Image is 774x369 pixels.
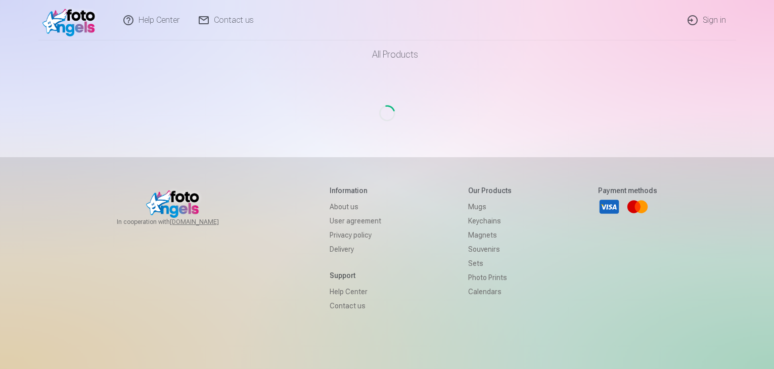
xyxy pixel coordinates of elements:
a: Calendars [468,285,512,299]
a: Sets [468,256,512,270]
span: In cooperation with [117,218,243,226]
h5: Support [330,270,381,281]
a: Mugs [468,200,512,214]
a: Mastercard [626,196,649,218]
a: Delivery [330,242,381,256]
a: User agreement [330,214,381,228]
a: Visa [598,196,620,218]
h5: Payment methods [598,186,657,196]
a: All products [344,40,430,69]
a: Privacy policy [330,228,381,242]
h5: Our products [468,186,512,196]
a: Help Center [330,285,381,299]
a: About us [330,200,381,214]
a: Magnets [468,228,512,242]
img: /v1 [42,4,101,36]
h5: Information [330,186,381,196]
a: Keychains [468,214,512,228]
a: Contact us [330,299,381,313]
a: [DOMAIN_NAME] [170,218,243,226]
a: Photo prints [468,270,512,285]
a: Souvenirs [468,242,512,256]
